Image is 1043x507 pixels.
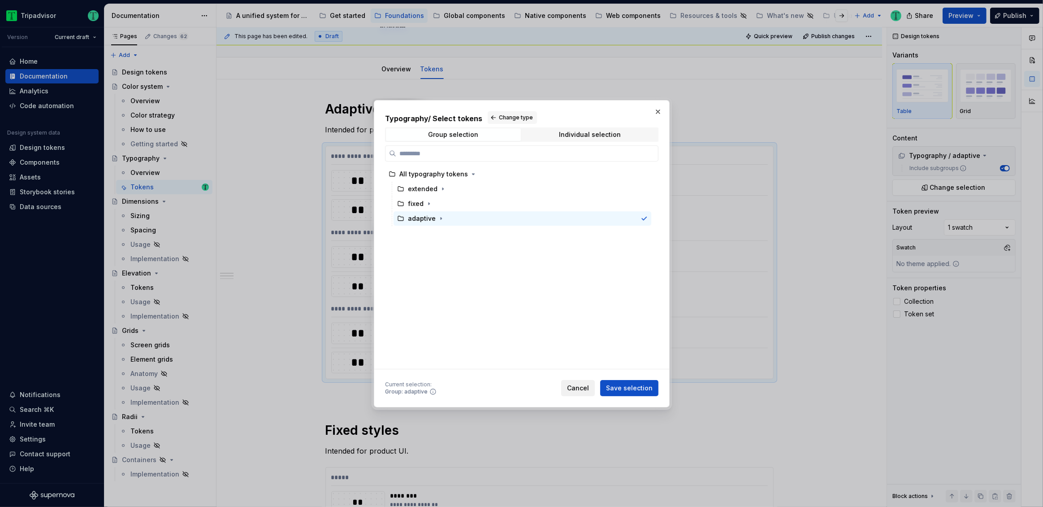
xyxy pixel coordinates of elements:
[385,388,428,395] div: Group: adaptive
[559,131,621,138] div: Individual selection
[561,380,595,396] button: Cancel
[567,384,589,393] span: Cancel
[428,131,478,138] div: Group selection
[408,214,436,223] div: adaptive
[600,380,658,396] button: Save selection
[408,184,437,193] div: extended
[385,111,658,124] h2: Typography / Select tokens
[408,199,424,208] div: fixed
[499,114,533,121] span: Change type
[399,170,468,179] div: All typography tokens
[385,381,437,388] div: Current selection :
[606,384,653,393] span: Save selection
[488,111,537,124] button: Change type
